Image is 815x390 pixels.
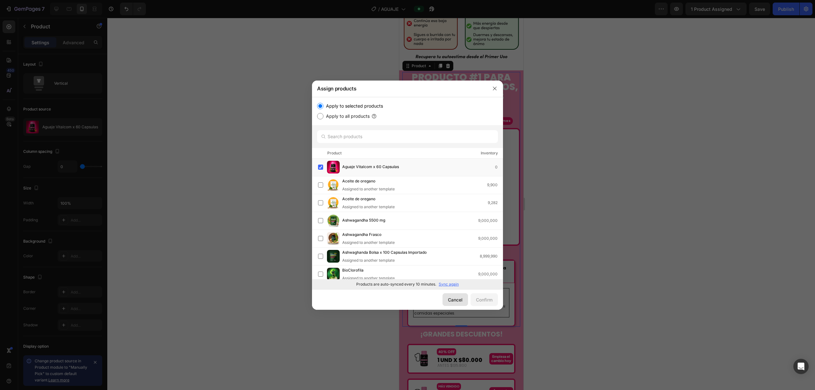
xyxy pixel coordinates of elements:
[38,345,67,350] span: ANTES $135.800
[478,271,503,277] div: 9,000,000
[481,150,498,156] div: Inventory
[26,231,38,238] strong: 4.8/5
[443,293,468,306] button: Cancel
[342,249,427,256] span: Ashwaghanda Bolsa x 100 Capsulas Importado
[15,271,109,299] p: Tomar 2 pastas masticables al día, preferiblemente una después del desayuno y otra en la noche (6...
[327,179,340,191] img: product-img
[471,293,498,306] button: Confirm
[51,247,73,260] strong: Beneficios
[327,196,340,209] img: product-img
[448,296,463,303] div: Cancel
[13,100,111,105] strong: 🔥 Más de 100K Frascos vendidos en el último mes
[327,161,340,174] img: product-img
[11,45,28,51] div: Product
[476,296,493,303] div: Confirm
[342,196,375,203] span: Aceite de oregano
[94,371,110,383] strong: Aumenta Glúteos Rápido
[793,359,809,374] div: Open Intercom Messenger
[356,281,436,287] p: Products are auto-synced every 10 minutes.
[495,164,503,170] div: 0
[16,247,37,260] strong: Uso sugerido
[323,102,383,110] label: Apply to selected products
[26,231,98,238] span: ⭐⭐⭐⭐⭐
[317,130,498,143] input: Search products
[21,312,103,321] strong: ¡GRANDES DESCUENTOS!
[327,214,340,227] img: product-img
[327,150,342,156] div: Product
[478,235,503,242] div: 9,000,000
[327,232,340,245] img: product-img
[342,240,395,245] div: Assigned to another template
[3,54,121,94] h2: PRODUCTO #1 PARA AUMENTO DE GLUTEOs, PIERNAS y senos firmes
[342,204,395,210] div: Assigned to another template
[342,275,395,281] div: Assigned to another template
[342,164,399,171] span: Aguaje Vitalcom x 60 Capsulas
[88,247,107,253] strong: Fórmula
[478,217,503,224] div: 9,000,000
[342,258,437,263] div: Assigned to another template
[342,267,364,274] span: BioClorofila
[342,231,381,238] span: Ashwagandha Frasco
[480,253,503,259] div: 8,999,990
[327,250,340,263] img: product-img
[342,186,395,192] div: Assigned to another template
[38,338,83,346] span: 1 UND X $80.000
[39,332,55,336] strong: 40% OFF
[342,217,385,224] span: Ashwagandha 5500 mg
[439,281,459,287] p: Sync again
[323,112,370,120] label: Apply to all products
[342,178,375,185] span: Aceite de oregano
[312,97,503,289] div: />
[487,182,503,188] div: 9,900
[3,110,121,228] img: image_demo.jpg
[39,367,60,370] strong: MÁS VENDIDO
[92,337,112,345] strong: Empieza el cambio hoy
[312,80,486,97] div: Assign products
[63,231,98,238] strong: 25,635 reseñas
[488,200,503,206] div: 9,282
[327,268,340,280] img: product-img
